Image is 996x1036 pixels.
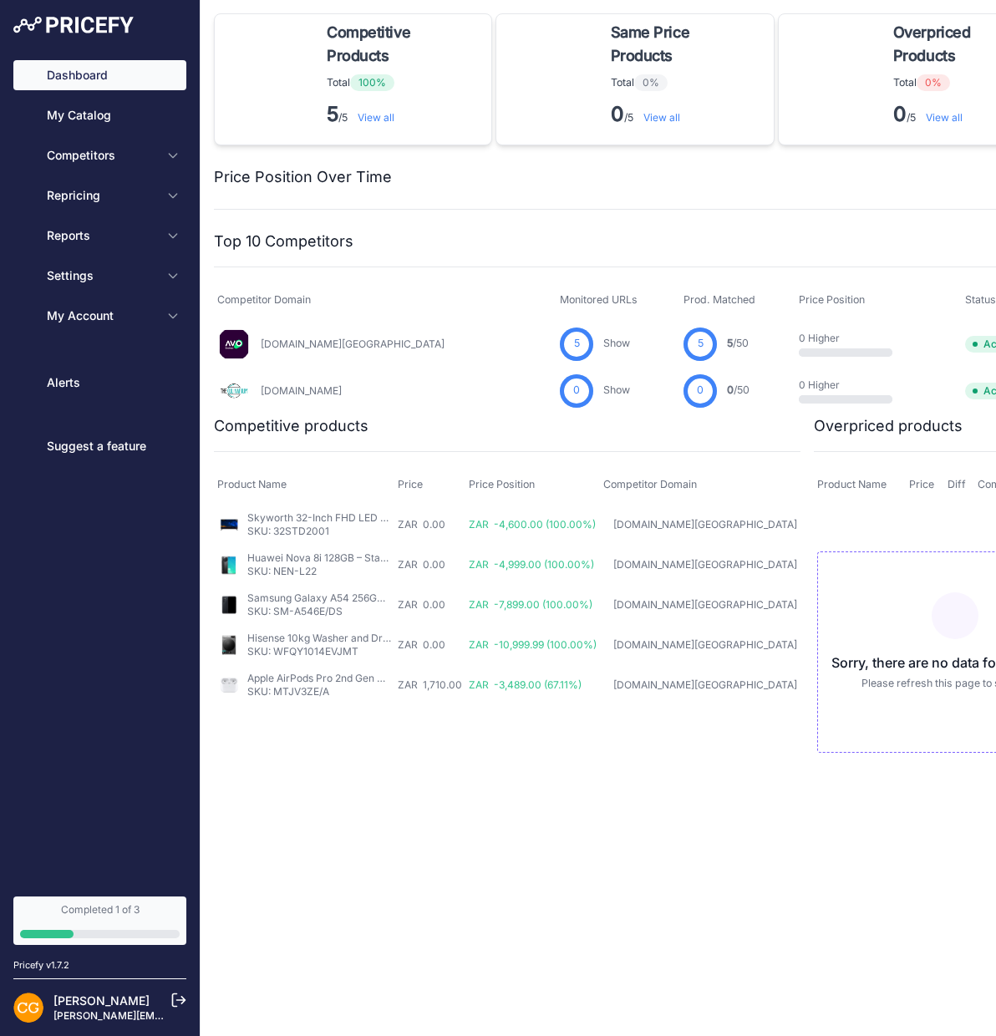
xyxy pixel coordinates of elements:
[247,605,391,618] p: SKU: SM-A546E/DS
[398,558,445,571] span: ZAR 0.00
[247,565,391,578] p: SKU: NEN-L22
[893,102,907,126] strong: 0
[603,478,697,490] span: Competitor Domain
[247,511,442,524] a: Skyworth 32-Inch FHD LED TV - Grade B
[613,598,797,611] a: [DOMAIN_NAME][GEOGRAPHIC_DATA]
[350,74,394,91] span: 100%
[13,60,186,876] nav: Sidebar
[683,293,755,306] span: Prod. Matched
[469,598,592,611] span: ZAR -7,899.00 (100.00%)
[398,638,445,651] span: ZAR 0.00
[611,101,760,128] p: /5
[698,336,704,352] span: 5
[814,414,963,438] h2: Overpriced products
[643,111,680,124] a: View all
[13,60,186,90] a: Dashboard
[214,165,392,189] h2: Price Position Over Time
[13,958,69,973] div: Pricefy v1.7.2
[926,111,963,124] a: View all
[247,525,391,538] p: SKU: 32STD2001
[327,74,478,91] p: Total
[247,672,564,684] a: Apple AirPods Pro 2nd Gen with MagSafe Charging Case - Grade C
[611,102,624,126] strong: 0
[398,678,462,691] span: ZAR 1,710.00
[817,478,887,490] span: Product Name
[613,638,797,651] a: [DOMAIN_NAME][GEOGRAPHIC_DATA]
[261,384,342,397] a: [DOMAIN_NAME]
[603,337,630,349] a: Show
[469,478,535,490] span: Price Position
[469,558,594,571] span: ZAR -4,999.00 (100.00%)
[799,332,906,345] p: 0 Higher
[398,478,423,490] span: Price
[613,678,797,691] a: [DOMAIN_NAME][GEOGRAPHIC_DATA]
[727,383,750,396] a: 0/50
[469,638,597,651] span: ZAR -10,999.99 (100.00%)
[613,518,797,531] a: [DOMAIN_NAME][GEOGRAPHIC_DATA]
[247,685,391,698] p: SKU: MTJV3ZE/A
[20,903,180,917] div: Completed 1 of 3
[13,261,186,291] button: Settings
[53,1009,311,1022] a: [PERSON_NAME][EMAIL_ADDRESS][DOMAIN_NAME]
[697,383,704,399] span: 0
[574,336,580,352] span: 5
[214,230,353,253] h2: Top 10 Competitors
[327,101,478,128] p: /5
[47,187,156,204] span: Repricing
[727,337,749,349] a: 5/50
[560,293,638,306] span: Monitored URLs
[47,147,156,164] span: Competitors
[53,993,150,1008] a: [PERSON_NAME]
[398,518,445,531] span: ZAR 0.00
[247,645,391,658] p: SKU: WFQY1014EVJMT
[13,896,186,945] a: Completed 1 of 3
[13,368,186,398] a: Alerts
[217,478,287,490] span: Product Name
[261,338,445,350] a: [DOMAIN_NAME][GEOGRAPHIC_DATA]
[47,307,156,324] span: My Account
[948,478,966,490] span: Diff
[398,598,445,611] span: ZAR 0.00
[573,383,580,399] span: 0
[611,21,754,68] span: Same Price Products
[13,140,186,170] button: Competitors
[613,558,797,571] a: [DOMAIN_NAME][GEOGRAPHIC_DATA]
[327,102,338,126] strong: 5
[727,337,733,349] span: 5
[13,301,186,331] button: My Account
[247,632,448,644] a: Hisense 10kg Washer and Dryer - Grade C
[727,383,734,396] span: 0
[965,293,996,306] span: Status
[611,74,760,91] p: Total
[13,431,186,461] a: Suggest a feature
[47,267,156,284] span: Settings
[634,74,668,91] span: 0%
[13,221,186,251] button: Reports
[13,180,186,211] button: Repricing
[799,293,865,306] span: Price Position
[469,518,596,531] span: ZAR -4,600.00 (100.00%)
[603,383,630,396] a: Show
[909,478,934,490] span: Price
[47,227,156,244] span: Reports
[917,74,950,91] span: 0%
[358,111,394,124] a: View all
[799,378,906,392] p: 0 Higher
[13,17,134,33] img: Pricefy Logo
[469,678,582,691] span: ZAR -3,489.00 (67.11%)
[327,21,471,68] span: Competitive Products
[247,592,470,604] a: Samsung Galaxy A54 256GB – Black - Grade C
[247,551,473,564] a: Huawei Nova 8i 128GB – Starry Black - Grade C
[214,414,368,438] h2: Competitive products
[217,293,311,306] span: Competitor Domain
[13,100,186,130] a: My Catalog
